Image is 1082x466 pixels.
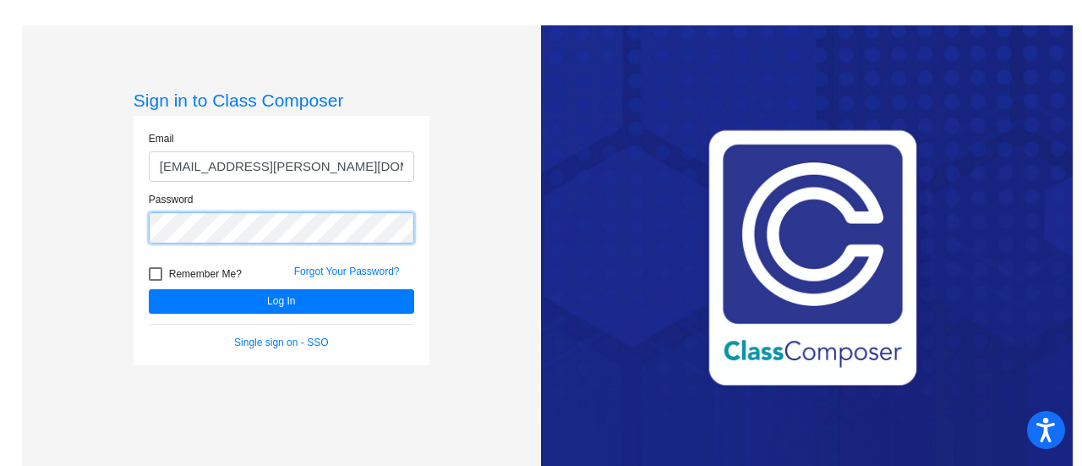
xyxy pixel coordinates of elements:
span: Remember Me? [169,264,242,284]
a: Forgot Your Password? [294,266,400,277]
h3: Sign in to Class Composer [134,90,429,111]
button: Log In [149,289,414,314]
label: Password [149,192,194,207]
a: Single sign on - SSO [234,337,328,348]
label: Email [149,131,174,146]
